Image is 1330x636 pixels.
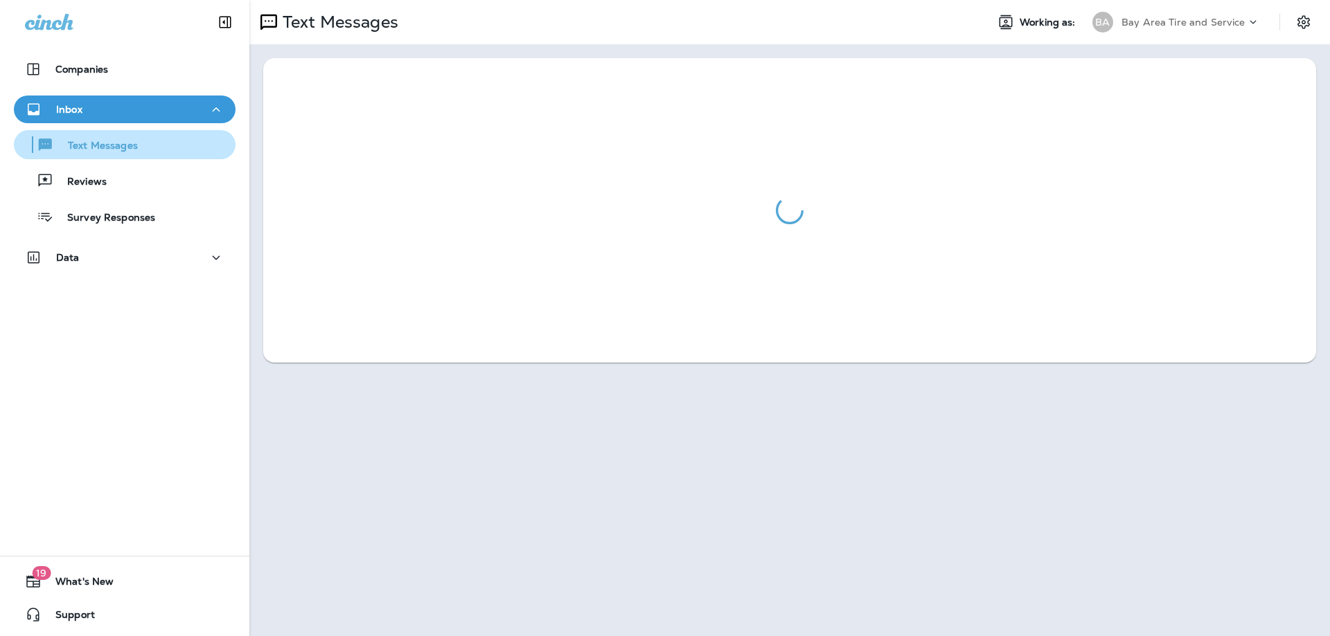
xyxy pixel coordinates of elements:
p: Reviews [53,176,107,189]
button: Collapse Sidebar [206,8,245,36]
span: Working as: [1020,17,1079,28]
span: What's New [42,576,114,592]
p: Text Messages [54,140,138,153]
p: Bay Area Tire and Service [1121,17,1245,28]
p: Text Messages [277,12,398,33]
p: Inbox [56,104,82,115]
p: Data [56,252,80,263]
button: 19What's New [14,567,236,595]
p: Companies [55,64,108,75]
button: Inbox [14,96,236,123]
button: Survey Responses [14,202,236,231]
button: Support [14,601,236,628]
span: Support [42,609,95,626]
button: Data [14,244,236,271]
span: 19 [32,566,51,580]
button: Reviews [14,166,236,195]
button: Companies [14,55,236,83]
button: Settings [1291,10,1316,35]
div: BA [1092,12,1113,33]
p: Survey Responses [53,212,155,225]
button: Text Messages [14,130,236,159]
